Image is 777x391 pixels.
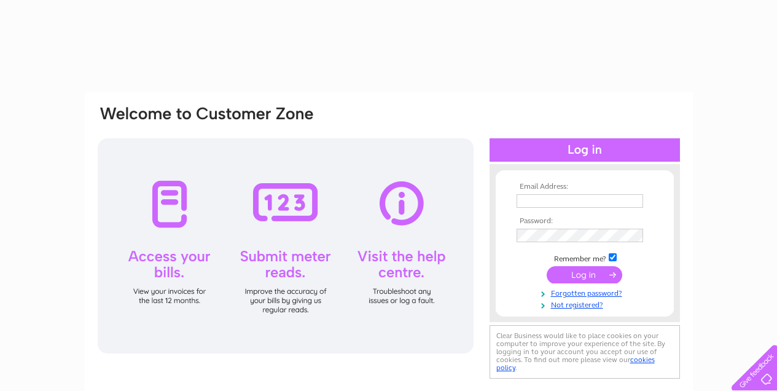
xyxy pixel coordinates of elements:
a: Forgotten password? [517,286,656,298]
th: Password: [513,217,656,226]
a: Not registered? [517,298,656,310]
div: Clear Business would like to place cookies on your computer to improve your experience of the sit... [490,325,680,379]
th: Email Address: [513,183,656,191]
input: Submit [547,266,622,283]
a: cookies policy [496,355,655,372]
td: Remember me? [513,251,656,264]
